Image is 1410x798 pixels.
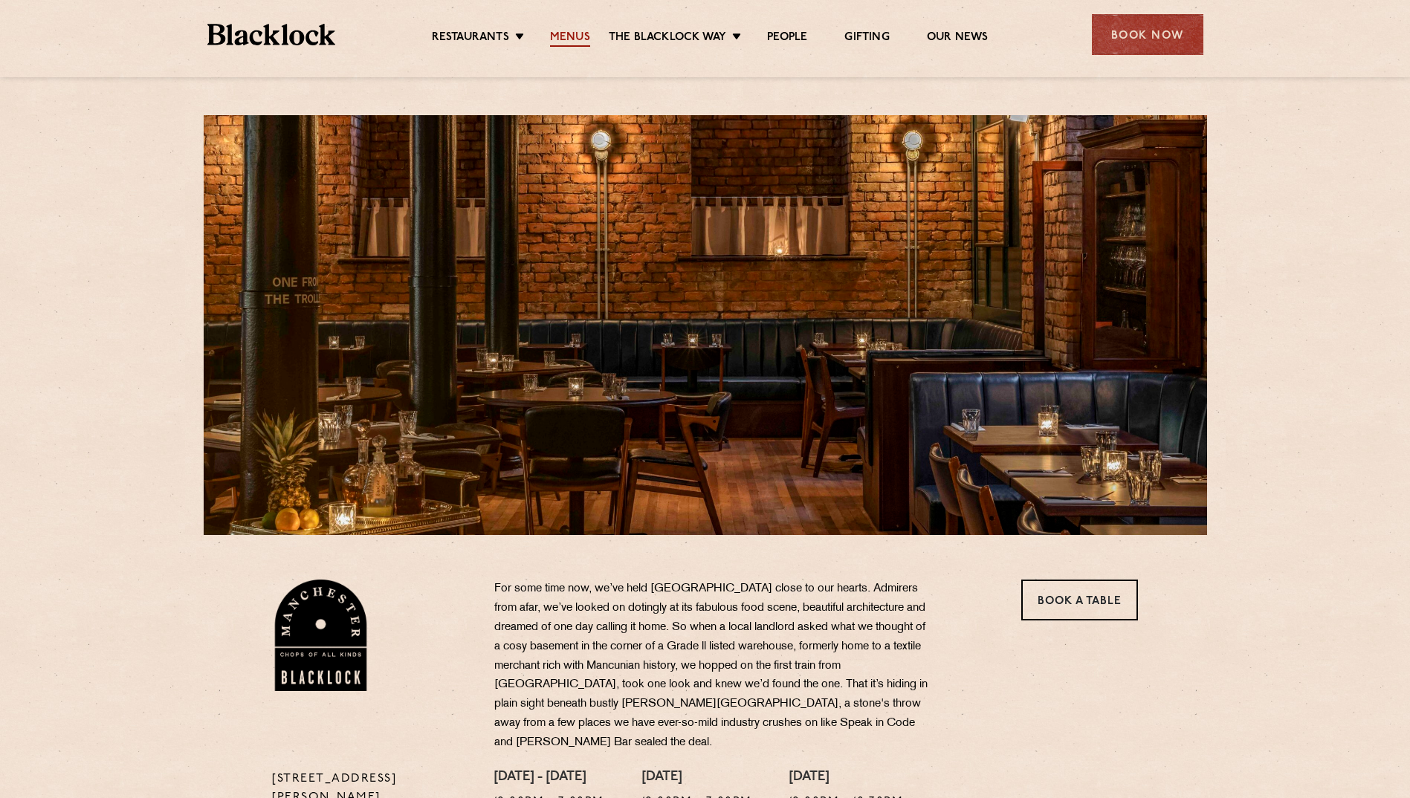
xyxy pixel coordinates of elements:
[272,580,369,691] img: BL_Manchester_Logo-bleed.png
[609,30,726,47] a: The Blacklock Way
[550,30,590,47] a: Menus
[1021,580,1138,620] a: Book a Table
[494,770,605,786] h4: [DATE] - [DATE]
[789,770,904,786] h4: [DATE]
[844,30,889,47] a: Gifting
[767,30,807,47] a: People
[927,30,989,47] a: Our News
[1092,14,1203,55] div: Book Now
[207,24,336,45] img: BL_Textured_Logo-footer-cropped.svg
[494,580,933,753] p: For some time now, we’ve held [GEOGRAPHIC_DATA] close to our hearts. Admirers from afar, we’ve lo...
[642,770,752,786] h4: [DATE]
[432,30,509,47] a: Restaurants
